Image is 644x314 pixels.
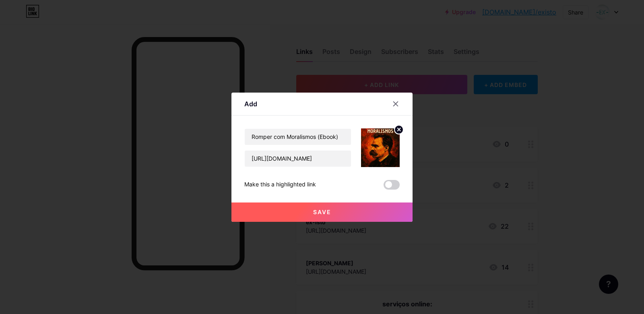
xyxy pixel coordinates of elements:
input: URL [245,151,351,167]
input: Title [245,129,351,145]
div: Add [244,99,257,109]
button: Save [231,202,413,222]
img: link_thumbnail [361,128,400,167]
div: Make this a highlighted link [244,180,316,190]
span: Save [313,209,331,215]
